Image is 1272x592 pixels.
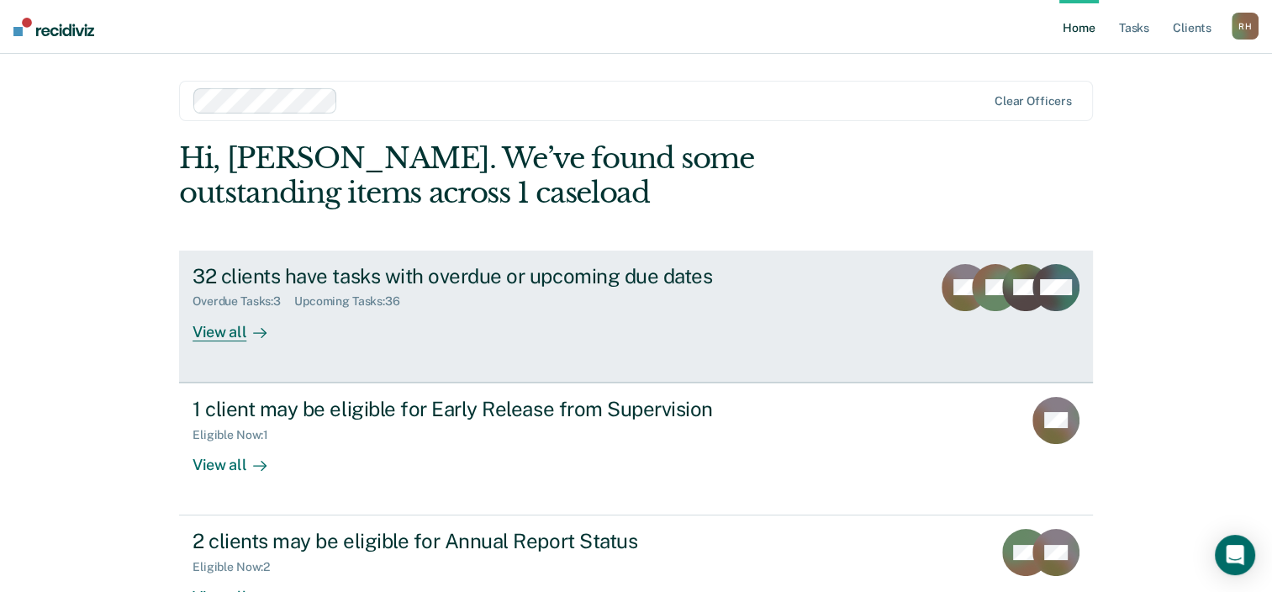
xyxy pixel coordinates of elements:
[193,264,783,288] div: 32 clients have tasks with overdue or upcoming due dates
[193,441,287,474] div: View all
[179,141,910,210] div: Hi, [PERSON_NAME]. We’ve found some outstanding items across 1 caseload
[193,397,783,421] div: 1 client may be eligible for Early Release from Supervision
[193,560,283,574] div: Eligible Now : 2
[1232,13,1259,40] div: R H
[1215,535,1255,575] div: Open Intercom Messenger
[995,94,1072,108] div: Clear officers
[193,428,282,442] div: Eligible Now : 1
[193,294,294,309] div: Overdue Tasks : 3
[179,383,1093,515] a: 1 client may be eligible for Early Release from SupervisionEligible Now:1View all
[193,309,287,341] div: View all
[179,251,1093,383] a: 32 clients have tasks with overdue or upcoming due datesOverdue Tasks:3Upcoming Tasks:36View all
[294,294,414,309] div: Upcoming Tasks : 36
[13,18,94,36] img: Recidiviz
[1232,13,1259,40] button: RH
[193,529,783,553] div: 2 clients may be eligible for Annual Report Status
